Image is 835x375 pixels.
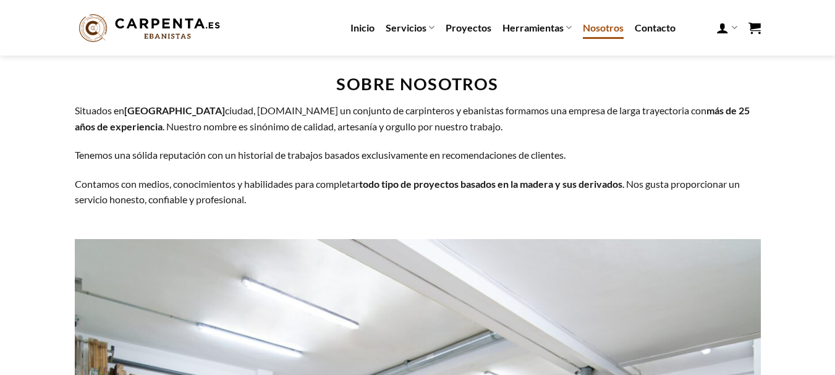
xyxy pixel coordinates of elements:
a: Herramientas [502,15,572,40]
img: Carpenta.es [75,11,224,45]
a: Proyectos [446,17,491,39]
p: Situados en ciudad, [DOMAIN_NAME] un conjunto de carpinteros y ebanistas formamos una empresa de ... [75,103,761,134]
strong: sobre nosotros [336,74,498,94]
p: Contamos con medios, conocimientos y habilidades para completar . Nos gusta proporcionar un servi... [75,176,761,208]
a: Nosotros [583,17,624,39]
strong: [GEOGRAPHIC_DATA] [124,104,225,116]
a: Inicio [350,17,375,39]
strong: más de 25 años de experiencia [75,104,750,132]
a: Contacto [635,17,676,39]
p: Tenemos una sólida reputación con un historial de trabajos basados exclusivamente en recomendacio... [75,147,761,163]
strong: todo tipo de proyectos basados en la madera y sus derivados [359,178,622,190]
a: Servicios [386,15,434,40]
